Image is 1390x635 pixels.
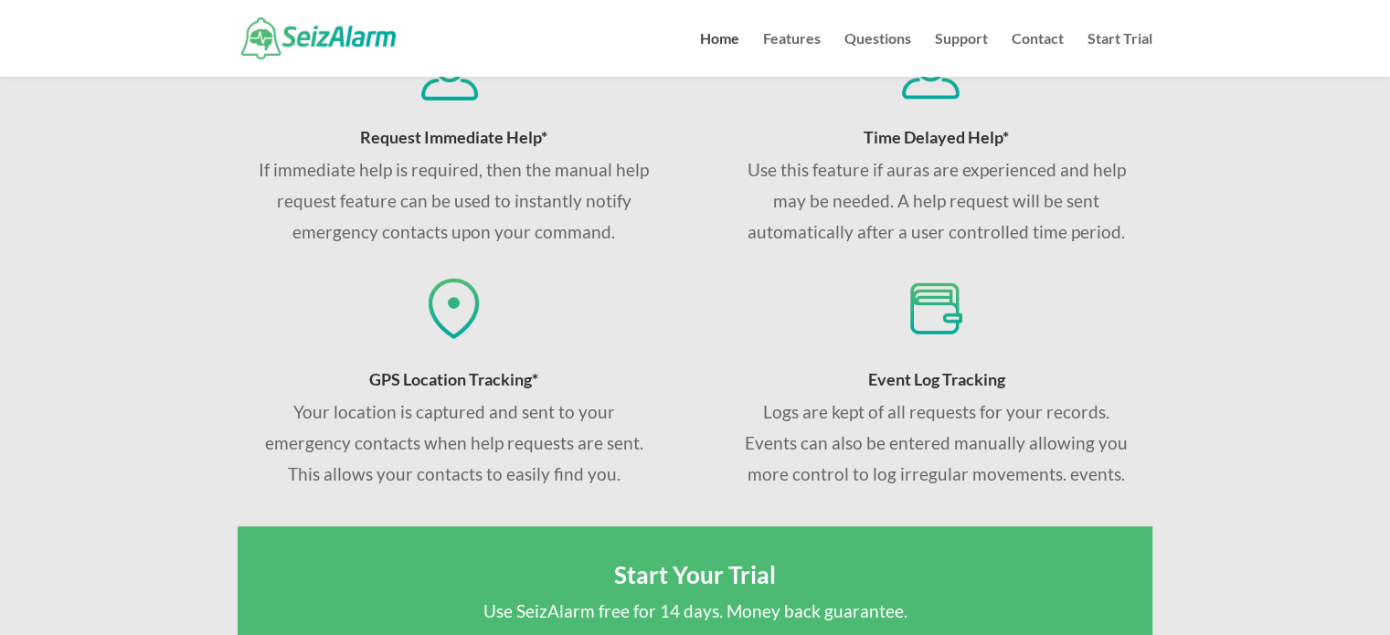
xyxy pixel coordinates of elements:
img: Track seizure events for your records and share with your doctor [902,273,970,344]
a: Questions [844,32,911,77]
div: Your location is captured and sent to your emergency contacts when help requests are sent. This a... [258,397,650,491]
p: Use this feature if auras are experienced and help may be needed. A help request will be sent aut... [740,154,1132,249]
a: Support [935,32,988,77]
h2: Start Your Trial [292,563,1098,596]
span: GPS Location Tracking* [369,369,538,389]
a: Start Trial [1088,32,1152,77]
a: Home [700,32,739,77]
a: Contact [1012,32,1064,77]
a: Features [763,32,821,77]
p: Use SeizAlarm free for 14 days. Money back guarantee. [292,596,1098,627]
img: SeizAlarm [241,17,396,58]
img: GPS coordinates sent to contacts if seizure is detected [419,273,487,344]
span: Event Log Tracking [868,369,1005,389]
p: If immediate help is required, then the manual help request feature can be used to instantly noti... [258,154,650,249]
p: Logs are kept of all requests for your records. Events can also be entered manually allowing you ... [740,397,1132,491]
span: Request Immediate Help* [360,127,547,147]
span: Time Delayed Help* [864,127,1009,147]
